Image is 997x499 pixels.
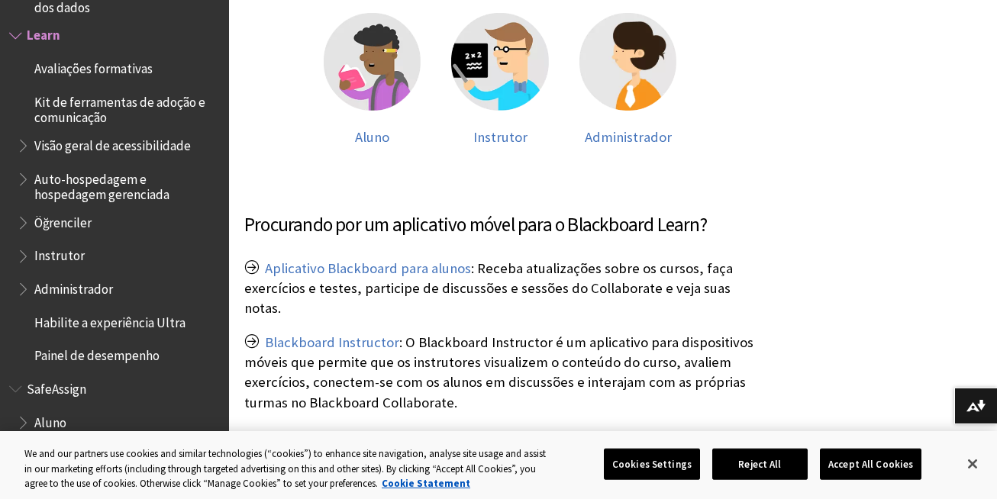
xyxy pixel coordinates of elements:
button: Close [956,447,989,481]
p: : Receba atualizações sobre os cursos, faça exercícios e testes, participe de discussões e sessõe... [244,259,756,319]
span: Öğrenciler [34,210,92,230]
span: Habilite a experiência Ultra [34,310,186,330]
a: Ajuda para administradores Administrador [579,13,677,146]
span: Learn [27,23,60,43]
a: Ajuda para alunos Aluno [324,13,421,146]
span: SafeAssign [27,376,86,397]
a: More information about your privacy, opens in a new tab [382,477,470,490]
div: We and our partners use cookies and similar technologies (“cookies”) to enhance site navigation, ... [24,446,548,491]
img: Ajuda para administradores [579,13,677,111]
img: Ajuda para alunos [324,13,421,111]
span: Aluno [355,128,389,146]
img: Ajuda para instrutores [451,13,549,111]
nav: Book outline for Blackboard Learn Help [9,23,220,369]
a: Aplicativo Blackboard para alunos [265,259,471,278]
span: Instrutor [473,128,528,146]
p: : O Blackboard Instructor é um aplicativo para dispositivos móveis que permite que os instrutores... [244,333,756,413]
span: Kit de ferramentas de adoção e comunicação [34,89,218,125]
button: Accept All Cookies [820,448,921,480]
button: Cookies Settings [604,448,700,480]
h3: Procurando por um aplicativo móvel para o Blackboard Learn? [244,211,756,240]
a: Ajuda para instrutores Instrutor [451,13,549,146]
a: Blackboard Instructor [265,333,399,352]
span: Auto-hospedagem e hospedagem gerenciada [34,166,218,202]
button: Reject All [712,448,808,480]
span: Visão geral de acessibilidade [34,133,191,153]
span: Avaliações formativas [34,56,153,76]
span: Administrador [585,128,672,146]
span: Aluno [34,410,66,430]
span: Administrador [34,276,113,297]
span: Instrutor [34,243,85,264]
span: Painel de desempenho [34,343,160,364]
